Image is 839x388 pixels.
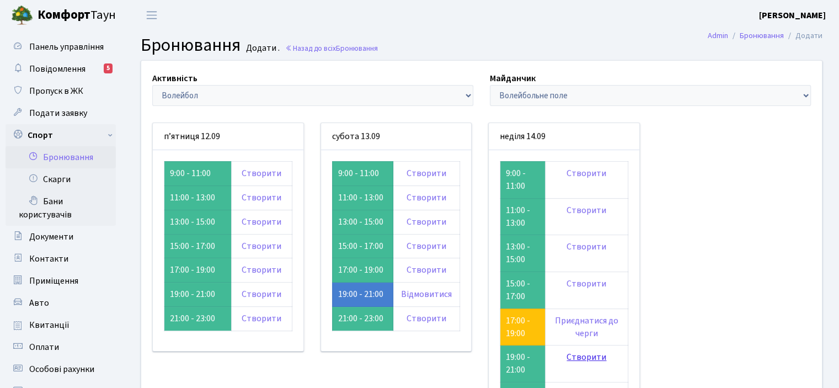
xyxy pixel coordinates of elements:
[332,161,393,185] td: 9:00 - 11:00
[6,292,116,314] a: Авто
[500,198,545,235] td: 11:00 - 13:00
[242,192,281,204] a: Створити
[6,168,116,190] a: Скарги
[38,6,116,25] span: Таун
[164,210,232,234] td: 13:00 - 15:00
[242,216,281,228] a: Створити
[6,80,116,102] a: Пропуск в ЖК
[164,161,232,185] td: 9:00 - 11:00
[407,264,446,276] a: Створити
[407,192,446,204] a: Створити
[555,315,618,339] a: Приєднатися до черги
[242,167,281,179] a: Створити
[6,270,116,292] a: Приміщення
[500,346,545,382] td: 19:00 - 21:00
[500,161,545,198] td: 9:00 - 11:00
[29,341,59,353] span: Оплати
[332,234,393,258] td: 15:00 - 17:00
[141,33,241,58] span: Бронювання
[242,312,281,325] a: Створити
[691,24,839,47] nav: breadcrumb
[332,185,393,210] td: 11:00 - 13:00
[29,297,49,309] span: Авто
[784,30,822,42] li: Додати
[164,307,232,331] td: 21:00 - 23:00
[6,58,116,80] a: Повідомлення5
[29,107,87,119] span: Подати заявку
[138,6,165,24] button: Переключити навігацію
[29,85,83,97] span: Пропуск в ЖК
[6,102,116,124] a: Подати заявку
[29,63,85,75] span: Повідомлення
[29,253,68,265] span: Контакти
[242,288,281,300] a: Створити
[321,123,472,150] div: субота 13.09
[6,248,116,270] a: Контакти
[338,288,383,300] a: 19:00 - 21:00
[567,351,606,363] a: Створити
[332,258,393,283] td: 17:00 - 19:00
[407,312,446,325] a: Створити
[332,210,393,234] td: 13:00 - 15:00
[29,41,104,53] span: Панель управління
[6,146,116,168] a: Бронювання
[153,123,303,150] div: п’ятниця 12.09
[104,63,113,73] div: 5
[6,226,116,248] a: Документи
[29,231,73,243] span: Документи
[567,278,606,290] a: Створити
[407,240,446,252] a: Створити
[244,43,280,54] small: Додати .
[164,234,232,258] td: 15:00 - 17:00
[759,9,826,22] a: [PERSON_NAME]
[708,30,728,41] a: Admin
[567,241,606,253] a: Створити
[740,30,784,41] a: Бронювання
[6,36,116,58] a: Панель управління
[6,358,116,380] a: Особові рахунки
[567,167,606,179] a: Створити
[6,336,116,358] a: Оплати
[6,314,116,336] a: Квитанції
[336,43,378,54] span: Бронювання
[242,240,281,252] a: Створити
[164,185,232,210] td: 11:00 - 13:00
[11,4,33,26] img: logo.png
[500,272,545,309] td: 15:00 - 17:00
[285,43,378,54] a: Назад до всіхБронювання
[500,235,545,272] td: 13:00 - 15:00
[242,264,281,276] a: Створити
[152,72,197,85] label: Активність
[6,190,116,226] a: Бани користувачів
[332,307,393,331] td: 21:00 - 23:00
[164,283,232,307] td: 19:00 - 21:00
[38,6,90,24] b: Комфорт
[29,319,70,331] span: Квитанції
[490,72,536,85] label: Майданчик
[489,123,639,150] div: неділя 14.09
[506,315,530,339] a: 17:00 - 19:00
[29,275,78,287] span: Приміщення
[6,124,116,146] a: Спорт
[407,167,446,179] a: Створити
[567,204,606,216] a: Створити
[164,258,232,283] td: 17:00 - 19:00
[29,363,94,375] span: Особові рахунки
[407,216,446,228] a: Створити
[401,288,452,300] a: Відмовитися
